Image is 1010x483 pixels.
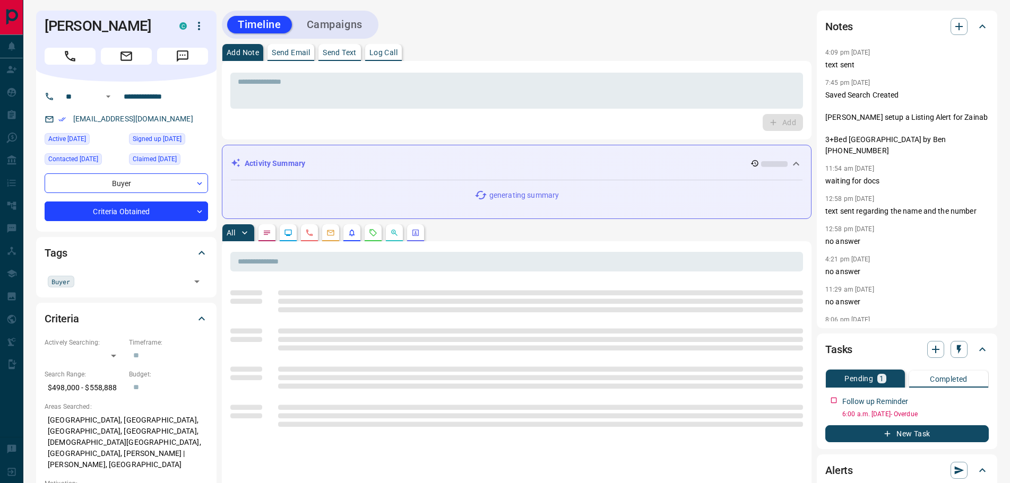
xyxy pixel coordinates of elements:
span: Active [DATE] [48,134,86,144]
span: Signed up [DATE] [133,134,182,144]
div: Criteria [45,306,208,331]
p: Timeframe: [129,338,208,347]
p: Send Text [323,49,357,56]
button: Campaigns [296,16,373,33]
h2: Alerts [825,462,853,479]
svg: Listing Alerts [348,229,356,237]
svg: Calls [305,229,314,237]
p: text sent [825,59,989,71]
button: Timeline [227,16,292,33]
p: Follow up Reminder [842,396,908,407]
svg: Lead Browsing Activity [284,229,292,237]
h1: [PERSON_NAME] [45,17,163,34]
h2: Criteria [45,310,79,327]
div: Alerts [825,458,989,483]
p: 12:58 pm [DATE] [825,195,874,203]
p: Activity Summary [245,158,305,169]
div: Notes [825,14,989,39]
h2: Notes [825,18,853,35]
div: Tags [45,240,208,266]
p: 4:09 pm [DATE] [825,49,870,56]
p: Areas Searched: [45,402,208,411]
p: All [227,229,235,236]
p: Pending [844,375,873,382]
svg: Requests [369,229,377,237]
p: no answer [825,296,989,308]
svg: Emails [326,229,335,237]
p: 6:00 a.m. [DATE] - Overdue [842,409,989,419]
p: Actively Searching: [45,338,124,347]
p: Send Email [272,49,310,56]
span: Email [101,48,152,65]
p: text sent regarding the name and the number [825,206,989,217]
span: Contacted [DATE] [48,154,98,164]
p: 7:45 pm [DATE] [825,79,870,86]
div: Tue Apr 25 2023 [129,153,208,168]
p: 1 [879,375,884,382]
a: [EMAIL_ADDRESS][DOMAIN_NAME] [73,115,193,123]
p: 12:58 pm [DATE] [825,225,874,233]
p: Search Range: [45,370,124,379]
h2: Tasks [825,341,852,358]
p: Saved Search Created [PERSON_NAME] setup a Listing Alert for Zainab 3+Bed [GEOGRAPHIC_DATA] by Be... [825,90,989,156]
p: Add Note [227,49,259,56]
div: Sat Jun 06 2020 [129,133,208,148]
p: 4:21 pm [DATE] [825,256,870,263]
svg: Agent Actions [411,229,420,237]
button: Open [189,274,204,289]
svg: Opportunities [390,229,399,237]
p: waiting for docs [825,175,989,187]
p: Log Call [369,49,398,56]
div: Criteria Obtained [45,201,208,221]
div: Sat Aug 23 2025 [45,153,124,168]
p: generating summary [489,190,559,201]
p: Completed [930,375,968,383]
div: condos.ca [179,22,187,30]
h2: Tags [45,244,67,261]
p: 11:54 am [DATE] [825,165,874,172]
span: Call [45,48,96,65]
button: Open [102,90,115,103]
p: $498,000 - $558,888 [45,379,124,397]
svg: Email Verified [58,116,66,123]
div: Tasks [825,337,989,362]
button: New Task [825,425,989,442]
p: [GEOGRAPHIC_DATA], [GEOGRAPHIC_DATA], [GEOGRAPHIC_DATA], [GEOGRAPHIC_DATA], [DEMOGRAPHIC_DATA][GE... [45,411,208,473]
svg: Notes [263,229,271,237]
div: Buyer [45,173,208,193]
p: no answer [825,236,989,247]
span: Buyer [51,276,71,287]
span: Message [157,48,208,65]
p: 11:29 am [DATE] [825,286,874,293]
p: Budget: [129,370,208,379]
div: Wed Sep 10 2025 [45,133,124,148]
p: no answer [825,266,989,277]
span: Claimed [DATE] [133,154,177,164]
p: 8:06 pm [DATE] [825,316,870,323]
div: Activity Summary [231,154,802,173]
